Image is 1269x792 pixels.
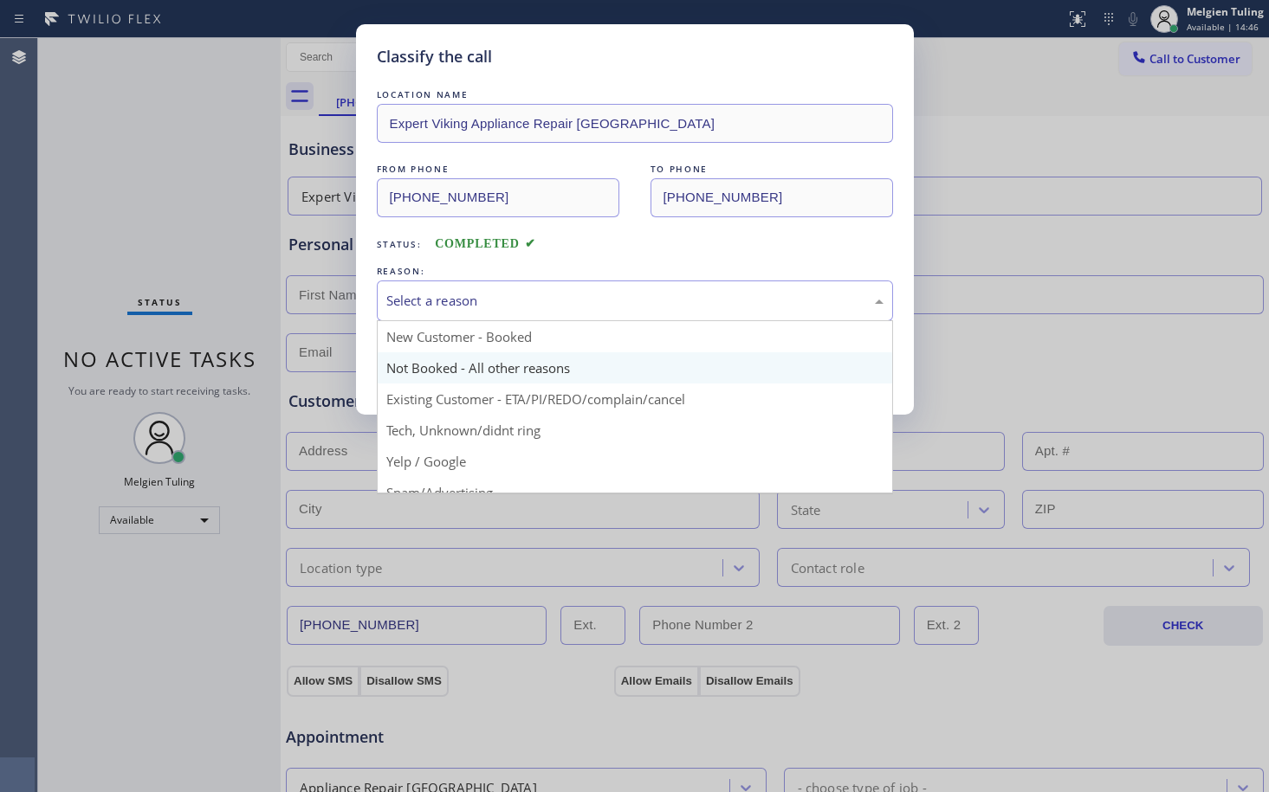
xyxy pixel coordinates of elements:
[377,160,619,178] div: FROM PHONE
[377,262,893,280] div: REASON:
[377,238,422,250] span: Status:
[386,291,884,311] div: Select a reason
[378,383,892,415] div: Existing Customer - ETA/PI/REDO/complain/cancel
[378,321,892,352] div: New Customer - Booked
[378,477,892,508] div: Spam/Advertising
[651,160,893,178] div: TO PHONE
[378,446,892,477] div: Yelp / Google
[378,415,892,446] div: Tech, Unknown/didnt ring
[377,86,893,104] div: LOCATION NAME
[377,45,492,68] h5: Classify the call
[378,352,892,383] div: Not Booked - All other reasons
[377,178,619,217] input: From phone
[435,237,535,250] span: COMPLETED
[651,178,893,217] input: To phone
